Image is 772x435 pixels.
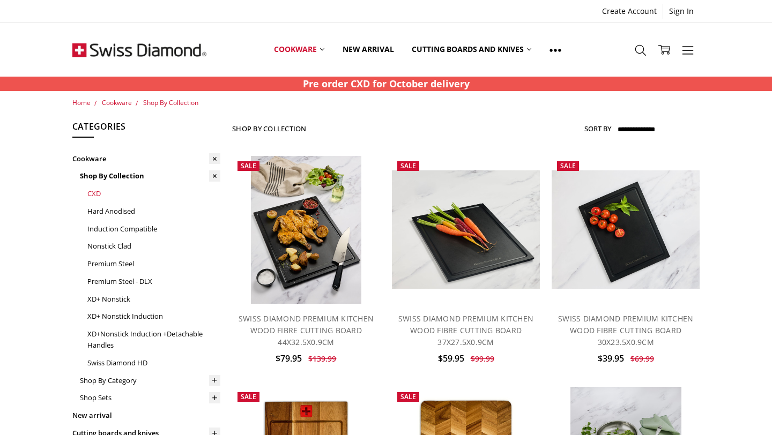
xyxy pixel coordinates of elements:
[241,161,256,170] span: Sale
[558,313,693,348] a: SWISS DIAMOND PREMIUM KITCHEN WOOD FIBRE CUTTING BOARD 30X23.5X0.9CM
[392,156,540,304] a: SWISS DIAMOND PREMIUM KITCHEN WOOD FIBRE CUTTING BOARD 37X27.5X0.9CM
[540,26,570,74] a: Show All
[471,354,494,364] span: $99.99
[663,4,700,19] a: Sign In
[72,98,91,107] a: Home
[87,273,220,290] a: Premium Steel - DLX
[303,77,470,90] strong: Pre order CXD for October delivery
[400,161,416,170] span: Sale
[87,237,220,255] a: Nonstick Clad
[87,354,220,372] a: Swiss Diamond HD
[87,325,220,354] a: XD+Nonstick Induction +Detachable Handles
[265,26,333,73] a: Cookware
[598,352,624,364] span: $39.95
[630,354,654,364] span: $69.99
[596,4,663,19] a: Create Account
[239,313,374,348] a: SWISS DIAMOND PREMIUM KITCHEN WOOD FIBRE CUTTING BOARD 44X32.5X0.9CM
[232,124,307,133] h1: Shop By Collection
[392,170,540,289] img: SWISS DIAMOND PREMIUM KITCHEN WOOD FIBRE CUTTING BOARD 37X27.5X0.9CM
[143,98,198,107] a: Shop By Collection
[80,372,220,389] a: Shop By Category
[232,156,380,304] a: SWISS DIAMOND PREMIUM KITCHEN WOOD FIBRE CUTTING BOARD 44X32.5X0.9CM
[80,389,220,407] a: Shop Sets
[87,255,220,273] a: Premium Steel
[87,290,220,308] a: XD+ Nonstick
[72,120,220,138] h5: Categories
[584,120,611,137] label: Sort By
[72,407,220,424] a: New arrival
[552,156,700,304] a: SWISS DIAMOND PREMIUM KITCHEN WOOD FIBRE CUTTING BOARD 30X23.5X0.9CM
[308,354,336,364] span: $139.99
[251,156,362,304] img: SWISS DIAMOND PREMIUM KITCHEN WOOD FIBRE CUTTING BOARD 44X32.5X0.9CM
[87,307,220,325] a: XD+ Nonstick Induction
[560,161,576,170] span: Sale
[276,352,302,364] span: $79.95
[87,185,220,202] a: CXD
[552,170,700,289] img: SWISS DIAMOND PREMIUM KITCHEN WOOD FIBRE CUTTING BOARD 30X23.5X0.9CM
[398,313,533,348] a: SWISS DIAMOND PREMIUM KITCHEN WOOD FIBRE CUTTING BOARD 37X27.5X0.9CM
[403,26,540,73] a: Cutting boards and knives
[87,220,220,238] a: Induction Compatible
[87,202,220,220] a: Hard Anodised
[400,392,416,401] span: Sale
[241,392,256,401] span: Sale
[438,352,464,364] span: $59.95
[80,167,220,185] a: Shop By Collection
[72,23,206,77] img: Free Shipping On Every Order
[102,98,132,107] a: Cookware
[72,150,220,168] a: Cookware
[333,26,403,73] a: New arrival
